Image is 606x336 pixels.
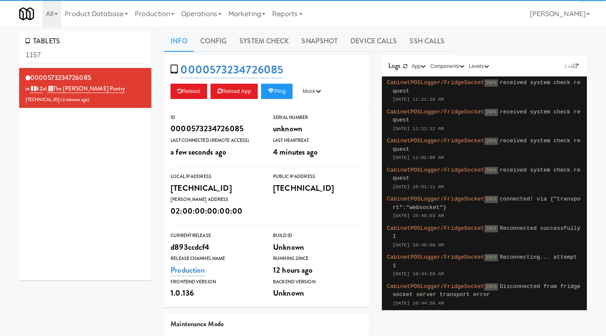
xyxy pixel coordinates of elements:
span: INFO [484,79,498,87]
a: Snapshot [295,31,344,52]
div: Unknown [273,240,363,254]
span: [DATE] 10:45:00 AM [393,243,444,248]
li: 0000573234726085in 82at The [PERSON_NAME] Pantry[TECHNICAL_ID] (2 minutes ago) [19,68,151,108]
input: Search tablets [26,48,145,63]
div: Public IP Address [273,172,363,181]
a: Info [164,31,193,52]
span: TABLETS [26,36,60,46]
div: Release Channel Name [171,254,260,263]
div: [PERSON_NAME] Address [171,195,260,204]
button: Ping [261,84,293,99]
a: Device Calls [344,31,403,52]
span: [DATE] 10:44:59 AM [393,271,444,277]
span: in [26,85,43,93]
button: Reload App [211,84,258,99]
div: ID [171,113,260,122]
span: 2 minutes ago [63,96,88,103]
span: [DATE] 10:51:11 AM [393,184,444,189]
span: [TECHNICAL_ID] ( ) [26,96,89,103]
span: [DATE] 10:44:58 AM [393,301,444,306]
button: More [296,84,328,99]
div: [TECHNICAL_ID] [273,181,363,195]
a: System Check [233,31,295,52]
div: Running Since [273,254,363,263]
div: Serial Number [273,113,363,122]
span: CabinetPOSLogger/FridgeSocket [387,138,484,144]
span: a few seconds ago [171,146,226,158]
div: 1.0.136 [171,286,260,300]
span: received system check request [393,138,580,152]
span: received system check request [393,79,580,94]
span: INFO [484,283,498,291]
span: INFO [484,254,498,261]
a: Production [171,264,205,276]
div: unknown [273,121,363,136]
span: CabinetPOSLogger/FridgeSocket [387,167,484,173]
span: INFO [484,109,498,116]
div: Build Id [273,232,363,240]
div: d893ccdcf4 [171,240,260,254]
a: The [PERSON_NAME] Pantry [47,85,125,93]
span: Reconnecting... attempt 1 [393,254,577,269]
span: [DATE] 11:02:00 AM [393,155,444,160]
span: Reconnected successfully 1 [393,225,580,240]
span: CabinetPOSLogger/FridgeSocket [387,79,484,86]
button: Components [428,62,467,71]
a: Config [194,31,233,52]
span: [DATE] 10:45:03 AM [393,213,444,218]
span: Maintenance Mode [171,319,224,329]
div: Unknown [273,286,363,300]
span: CabinetPOSLogger/FridgeSocket [387,225,484,232]
a: 0000573234726085 [180,62,283,78]
span: connected! via {"transport":"websocket"} [393,196,580,211]
span: INFO [484,167,498,174]
div: Frontend Version [171,278,260,286]
a: Link [563,62,580,71]
div: Backend Version [273,278,363,286]
div: Last Connected (Remote Access) [171,136,260,145]
span: CabinetPOSLogger/FridgeSocket [387,283,484,290]
span: 0000573234726085 [30,73,91,82]
img: Micromart [19,6,34,21]
span: at [43,85,125,93]
span: 4 minutes ago [273,146,318,158]
div: Local IP Address [171,172,260,181]
div: 02:00:00:00:00:00 [171,204,260,218]
span: Logs [388,61,401,71]
span: [DATE] 11:21:28 AM [393,97,444,102]
span: INFO [484,138,498,145]
span: INFO [484,225,498,232]
div: Last Heartbeat [273,136,363,145]
div: 0000573234726085 [171,121,260,136]
span: [DATE] 11:11:32 AM [393,126,444,131]
span: CabinetPOSLogger/FridgeSocket [387,109,484,115]
span: INFO [484,196,498,203]
a: 82 [30,85,42,93]
button: Reboot [171,84,207,99]
a: SSH Calls [403,31,451,52]
button: Levels [467,62,491,71]
div: [TECHNICAL_ID] [171,181,260,195]
div: Current Release [171,232,260,240]
span: CabinetPOSLogger/FridgeSocket [387,196,484,202]
span: 12 hours ago [273,264,313,276]
span: CabinetPOSLogger/FridgeSocket [387,254,484,260]
button: App [410,62,428,71]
